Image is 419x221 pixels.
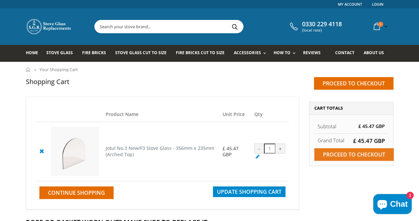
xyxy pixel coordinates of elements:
[314,77,393,90] input: Proceed to checkout
[217,188,282,195] span: Update Shopping Cart
[115,50,167,55] span: Stove Glass Cut To Size
[302,28,342,33] span: (local rate)
[26,18,72,35] img: Stove Glass Replacement
[371,20,389,33] a: 1
[364,50,384,55] span: About us
[115,45,172,62] a: Stove Glass Cut To Size
[223,145,238,158] span: £ 45.47 GBP
[378,22,383,27] span: 1
[213,186,286,197] button: Update Shopping Cart
[302,21,342,28] span: 0330 229 4118
[176,45,230,62] a: Fire Bricks Cut To Size
[48,189,105,196] span: Continue Shopping
[364,45,389,62] a: About us
[82,45,111,62] a: Fire Bricks
[51,127,99,176] img: Jotul No.3 New/F3 Stove Glass - 356mm x 235mm (Arched Top)
[234,45,269,62] a: Accessories
[176,50,225,55] span: Fire Bricks Cut To Size
[358,123,385,129] span: £ 45.47 GBP
[234,50,261,55] span: Accessories
[274,45,299,62] a: How To
[106,145,214,158] a: Jotul No.3 New/F3 Stove Glass - 356mm x 235mm (Arched Top)
[26,67,31,72] a: Home
[371,194,414,216] inbox-online-store-chat: Shopify online store chat
[251,107,289,122] th: Qty
[39,66,78,72] span: Your Shopping Cart
[274,50,290,55] span: How To
[335,50,354,55] span: Contact
[46,45,78,62] a: Stove Glass
[303,50,321,55] span: Reviews
[314,105,343,111] span: Cart Totals
[46,50,73,55] span: Stove Glass
[39,186,114,199] a: Continue Shopping
[82,50,106,55] span: Fire Bricks
[254,144,264,154] div: -
[26,45,43,62] a: Home
[228,20,242,33] button: Search
[26,50,38,55] span: Home
[314,148,394,161] input: Proceed to checkout
[318,137,344,144] strong: Grand Total
[102,107,219,122] th: Product Name
[335,45,359,62] a: Contact
[95,20,317,33] input: Search your stove brand...
[353,137,385,145] span: £ 45.47 GBP
[219,107,251,122] th: Unit Price
[26,77,70,86] h1: Shopping Cart
[275,144,285,154] div: +
[318,123,336,130] span: Subtotal
[303,45,326,62] a: Reviews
